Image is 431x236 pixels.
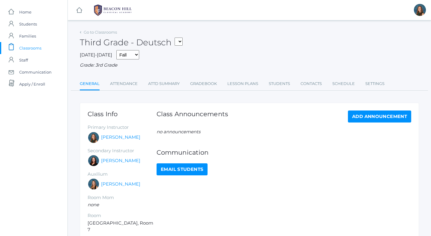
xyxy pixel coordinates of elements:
div: Andrea Deutsch [414,4,426,16]
a: [PERSON_NAME] [101,134,140,141]
span: Families [19,30,36,42]
span: Classrooms [19,42,41,54]
span: Students [19,18,37,30]
em: none [88,202,99,207]
h5: Primary Instructor [88,125,157,130]
span: Apply / Enroll [19,78,45,90]
a: Email Students [157,163,208,175]
h5: Room [88,213,157,218]
div: Katie Watters [88,155,100,167]
a: Lesson Plans [227,78,258,90]
a: Students [269,78,290,90]
a: General [80,78,100,91]
a: Gradebook [190,78,217,90]
a: Add Announcement [348,110,411,123]
h5: Room Mom [88,195,157,200]
div: Andrea Deutsch [88,132,100,144]
a: [PERSON_NAME] [101,181,140,188]
a: Attendance [110,78,138,90]
a: Go to Classrooms [84,30,117,35]
a: [PERSON_NAME] [101,157,140,164]
span: [DATE]-[DATE] [80,52,112,58]
h5: Auxilium [88,172,157,177]
h1: Communication [157,149,411,156]
a: Attd Summary [148,78,180,90]
a: Settings [365,78,385,90]
a: Contacts [301,78,322,90]
h2: Third Grade - Deutsch [80,38,183,47]
img: BHCALogos-05-308ed15e86a5a0abce9b8dd61676a3503ac9727e845dece92d48e8588c001991.png [90,3,135,18]
h5: Secondary Instructor [88,148,157,153]
span: Communication [19,66,52,78]
span: Staff [19,54,28,66]
div: Juliana Fowler [88,178,100,190]
em: no announcements [157,129,200,135]
div: Grade: 3rd Grade [80,62,419,69]
h1: Class Announcements [157,110,228,121]
h1: Class Info [88,110,157,117]
a: Schedule [332,78,355,90]
span: Home [19,6,31,18]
